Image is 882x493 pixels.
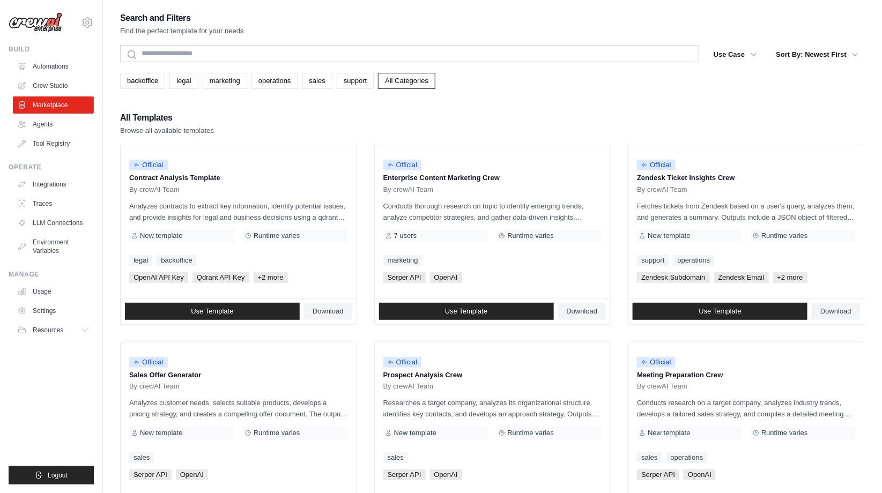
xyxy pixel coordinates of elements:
[394,231,417,240] span: 7 users
[637,173,856,183] p: Zendesk Ticket Insights Crew
[140,429,182,437] span: New template
[157,255,196,266] a: backoffice
[129,357,168,368] span: Official
[13,283,94,300] a: Usage
[176,469,208,480] span: OpenAI
[13,135,94,152] a: Tool Registry
[120,125,214,136] p: Browse all available templates
[120,11,244,26] h2: Search and Filters
[9,163,94,171] div: Operate
[383,173,602,183] p: Enterprise Content Marketing Crew
[445,307,487,316] span: Use Template
[13,58,94,75] a: Automations
[383,469,426,480] span: Serper API
[13,96,94,114] a: Marketplace
[761,231,808,240] span: Runtime varies
[383,382,434,391] span: By crewAI Team
[637,357,676,368] span: Official
[648,429,690,437] span: New template
[13,116,94,133] a: Agents
[707,45,764,64] button: Use Case
[637,382,687,391] span: By crewAI Team
[637,185,687,194] span: By crewAI Team
[383,255,423,266] a: marketing
[13,322,94,339] button: Resources
[383,200,602,223] p: Conducts thorough research on topic to identify emerging trends, analyze competitor strategies, a...
[430,469,462,480] span: OpenAI
[125,303,300,320] a: Use Template
[637,370,856,380] p: Meeting Preparation Crew
[383,160,422,170] span: Official
[129,382,180,391] span: By crewAI Team
[9,12,62,33] img: Logo
[507,231,554,240] span: Runtime varies
[129,469,172,480] span: Serper API
[251,73,298,89] a: operations
[254,272,288,283] span: +2 more
[773,272,807,283] span: +2 more
[9,45,94,54] div: Build
[13,234,94,259] a: Environment Variables
[129,255,152,266] a: legal
[13,214,94,231] a: LLM Connections
[383,357,422,368] span: Official
[567,307,598,316] span: Download
[129,452,154,463] a: sales
[637,452,662,463] a: sales
[169,73,198,89] a: legal
[637,397,856,420] p: Conducts research on a target company, analyzes industry trends, develops a tailored sales strate...
[337,73,374,89] a: support
[383,272,426,283] span: Serper API
[48,471,68,480] span: Logout
[129,200,348,223] p: Analyzes contracts to extract key information, identify potential issues, and provide insights fo...
[820,307,851,316] span: Download
[140,231,182,240] span: New template
[637,469,679,480] span: Serper API
[13,195,94,212] a: Traces
[770,45,865,64] button: Sort By: Newest First
[378,73,435,89] a: All Categories
[129,272,188,283] span: OpenAI API Key
[120,110,214,125] h2: All Templates
[383,397,602,420] p: Researches a target company, analyzes its organizational structure, identifies key contacts, and ...
[633,303,807,320] a: Use Template
[191,307,233,316] span: Use Template
[394,429,436,437] span: New template
[637,200,856,223] p: Fetches tickets from Zendesk based on a user's query, analyzes them, and generates a summary. Out...
[714,272,769,283] span: Zendesk Email
[699,307,742,316] span: Use Template
[120,73,165,89] a: backoffice
[383,452,408,463] a: sales
[120,26,244,36] p: Find the perfect template for your needs
[383,185,434,194] span: By crewAI Team
[302,73,332,89] a: sales
[129,160,168,170] span: Official
[129,397,348,420] p: Analyzes customer needs, selects suitable products, develops a pricing strategy, and creates a co...
[129,173,348,183] p: Contract Analysis Template
[254,231,300,240] span: Runtime varies
[9,466,94,484] button: Logout
[648,231,690,240] span: New template
[33,326,63,334] span: Resources
[430,272,462,283] span: OpenAI
[558,303,606,320] a: Download
[129,185,180,194] span: By crewAI Team
[304,303,352,320] a: Download
[666,452,708,463] a: operations
[13,302,94,319] a: Settings
[684,469,716,480] span: OpenAI
[383,370,602,380] p: Prospect Analysis Crew
[761,429,808,437] span: Runtime varies
[192,272,249,283] span: Qdrant API Key
[13,176,94,193] a: Integrations
[313,307,344,316] span: Download
[9,270,94,279] div: Manage
[673,255,715,266] a: operations
[13,77,94,94] a: Crew Studio
[637,272,709,283] span: Zendesk Subdomain
[379,303,554,320] a: Use Template
[203,73,247,89] a: marketing
[254,429,300,437] span: Runtime varies
[637,255,669,266] a: support
[507,429,554,437] span: Runtime varies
